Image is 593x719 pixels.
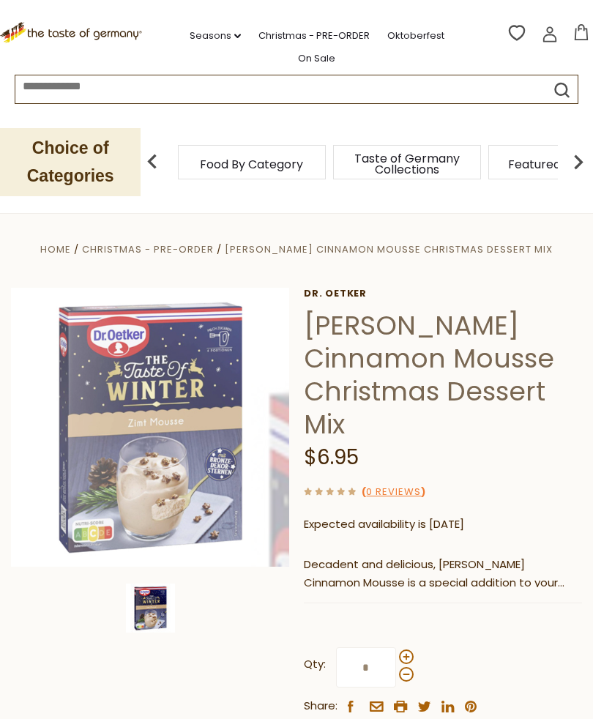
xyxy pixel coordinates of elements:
[366,485,421,500] a: 0 Reviews
[200,159,303,170] a: Food By Category
[225,242,553,256] a: [PERSON_NAME] Cinnamon Mousse Christmas Dessert Mix
[304,309,582,441] h1: [PERSON_NAME] Cinnamon Mousse Christmas Dessert Mix
[298,51,335,67] a: On Sale
[82,242,214,256] a: Christmas - PRE-ORDER
[304,515,582,534] p: Expected availability is [DATE]
[11,288,290,567] img: Dr. Oetker Cinnamon Mousse Christmas Dessert Mix
[304,655,326,674] strong: Qty:
[304,288,582,299] a: Dr. Oetker
[336,647,396,688] input: Qty:
[190,28,241,44] a: Seasons
[564,147,593,176] img: next arrow
[387,28,444,44] a: Oktoberfest
[304,556,564,608] span: Decadent and delicious, [PERSON_NAME] Cinnamon Mousse is a special addition to your holiday table.
[304,443,359,472] span: $6.95
[126,584,175,633] img: Dr. Oetker Cinnamon Mousse Christmas Dessert Mix
[258,28,370,44] a: Christmas - PRE-ORDER
[348,153,466,175] a: Taste of Germany Collections
[40,242,71,256] a: Home
[362,485,425,499] span: ( )
[138,147,167,176] img: previous arrow
[304,697,337,715] span: Share:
